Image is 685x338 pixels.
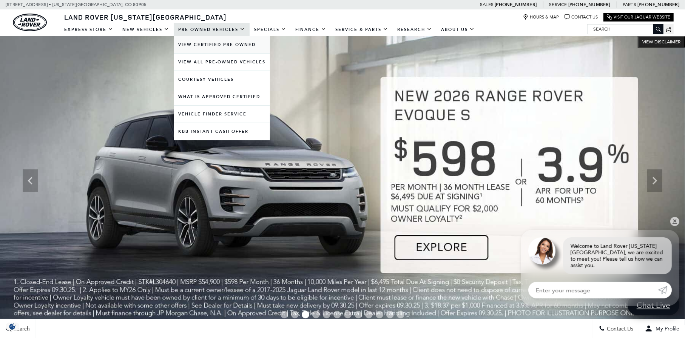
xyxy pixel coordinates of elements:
a: [STREET_ADDRESS] • [US_STATE][GEOGRAPHIC_DATA], CO 80905 [6,2,147,7]
img: Agent profile photo [528,237,555,264]
a: Visit Our Jaguar Website [607,14,670,20]
a: New Vehicles [118,23,174,36]
a: Finance [291,23,331,36]
div: Previous [23,169,38,192]
a: Vehicle Finder Service [174,106,270,123]
span: Parts [623,2,636,7]
a: What Is Approved Certified [174,88,270,105]
div: Next [647,169,662,192]
span: Go to slide 1 [281,311,288,318]
span: Go to slide 4 [312,311,320,318]
a: Specials [250,23,291,36]
span: Go to slide 7 [344,311,352,318]
a: View All Pre-Owned Vehicles [174,54,270,71]
span: Go to slide 3 [302,311,309,318]
a: land-rover [13,14,47,31]
a: [PHONE_NUMBER] [568,2,610,8]
img: Opt-Out Icon [4,323,21,330]
a: About Us [437,23,479,36]
a: KBB Instant Cash Offer [174,123,270,140]
a: Research [393,23,437,36]
img: Land Rover [13,14,47,31]
span: Go to slide 11 [386,311,394,318]
nav: Main Navigation [60,23,479,36]
span: My Profile [653,326,679,332]
a: [PHONE_NUMBER] [637,2,679,8]
span: Go to slide 9 [365,311,373,318]
div: Welcome to Land Rover [US_STATE][GEOGRAPHIC_DATA], we are excited to meet you! Please tell us how... [563,237,672,274]
span: Go to slide 8 [355,311,362,318]
a: View Certified Pre-Owned [174,36,270,53]
span: Go to slide 2 [291,311,299,318]
span: Go to slide 6 [333,311,341,318]
a: Land Rover [US_STATE][GEOGRAPHIC_DATA] [60,12,231,22]
span: VIEW DISCLAIMER [642,39,680,45]
button: Open user profile menu [639,319,685,338]
a: EXPRESS STORE [60,23,118,36]
span: Land Rover [US_STATE][GEOGRAPHIC_DATA] [64,12,227,22]
a: Contact Us [565,14,598,20]
a: Pre-Owned Vehicles [174,23,250,36]
section: Click to Open Cookie Consent Modal [4,323,21,330]
span: Go to slide 12 [397,311,404,318]
span: Go to slide 5 [323,311,330,318]
a: Submit [658,282,672,298]
input: Search [588,25,663,34]
a: Service & Parts [331,23,393,36]
a: Hours & Map [523,14,559,20]
a: Courtesy Vehicles [174,71,270,88]
span: Sales [480,2,494,7]
a: [PHONE_NUMBER] [495,2,537,8]
span: Service [549,2,567,7]
span: Contact Us [605,326,633,332]
input: Enter your message [528,282,658,298]
span: Go to slide 10 [376,311,383,318]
